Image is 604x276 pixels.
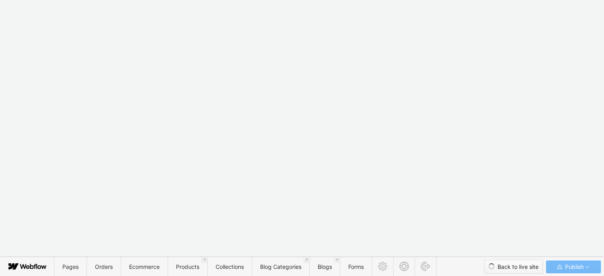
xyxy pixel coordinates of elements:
[95,263,113,270] span: Orders
[484,260,543,274] button: Back to live site
[318,263,332,270] span: Blogs
[488,261,538,273] div: Back to live site
[546,261,601,273] button: Publish
[62,263,79,270] span: Pages
[334,257,340,262] a: Close 'Blogs' tab
[216,263,244,270] span: Collections
[260,263,301,270] span: Blog Categories
[129,263,160,270] span: Ecommerce
[304,257,309,262] a: Close 'Blog Categories' tab
[348,263,364,270] span: Forms
[176,263,199,270] span: Products
[202,257,207,262] a: Close 'Products' tab
[563,261,583,273] span: Publish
